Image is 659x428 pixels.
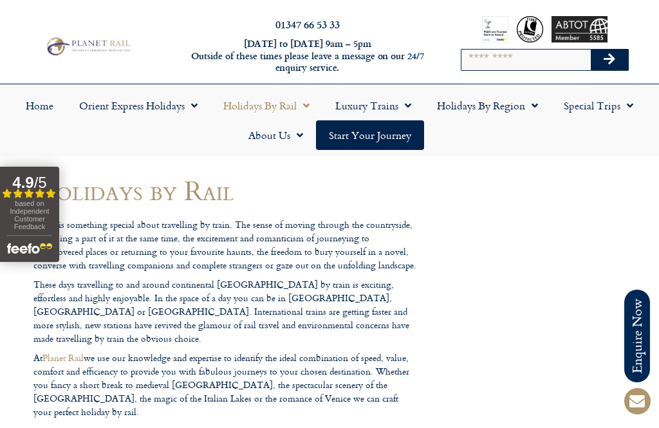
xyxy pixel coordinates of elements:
p: There is something special about travelling by train. The sense of moving through the countryside... [33,218,420,272]
a: Start your Journey [316,120,424,150]
a: Luxury Trains [322,91,424,120]
a: About Us [236,120,316,150]
p: At we use our knowledge and expertise to identify the ideal combination of speed, value, comfort ... [33,351,420,418]
h1: Holidays by Rail [33,175,420,205]
h6: [DATE] to [DATE] 9am – 5pm Outside of these times please leave a message on our 24/7 enquiry serv... [179,38,436,74]
nav: Menu [6,91,653,150]
img: Planet Rail Train Holidays Logo [43,35,133,57]
button: Search [591,50,628,70]
a: Orient Express Holidays [66,91,210,120]
p: These days travelling to and around continental [GEOGRAPHIC_DATA] by train is exciting, effortles... [33,277,420,345]
a: Holidays by Region [424,91,551,120]
a: 01347 66 53 33 [275,17,340,32]
a: Special Trips [551,91,646,120]
a: Home [13,91,66,120]
a: Holidays by Rail [210,91,322,120]
a: Planet Rail [42,351,84,364]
